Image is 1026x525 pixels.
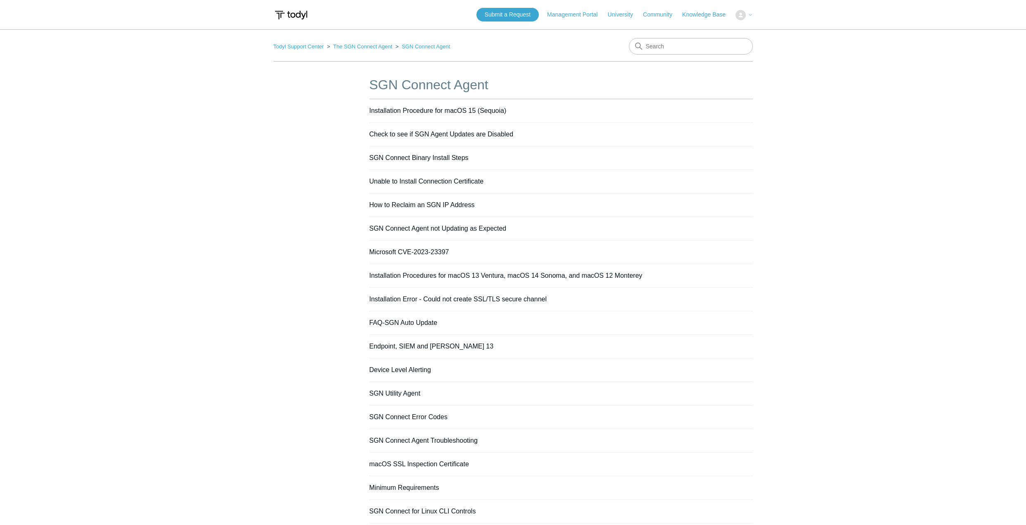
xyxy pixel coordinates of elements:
[369,272,643,279] a: Installation Procedures for macOS 13 Ventura, macOS 14 Sonoma, and macOS 12 Monterey
[369,343,494,350] a: Endpoint, SIEM and [PERSON_NAME] 13
[369,178,484,185] a: Unable to Install Connection Certificate
[402,43,450,50] a: SGN Connect Agent
[369,131,514,138] a: Check to see if SGN Agent Updates are Disabled
[274,43,324,50] a: Todyl Support Center
[369,296,547,303] a: Installation Error - Could not create SSL/TLS secure channel
[369,154,469,161] a: SGN Connect Binary Install Steps
[369,319,438,326] a: FAQ-SGN Auto Update
[333,43,392,50] a: The SGN Connect Agent
[643,10,681,19] a: Community
[369,107,507,114] a: Installation Procedure for macOS 15 (Sequoia)
[369,484,439,491] a: Minimum Requirements
[476,8,539,21] a: Submit a Request
[274,7,309,23] img: Todyl Support Center Help Center home page
[369,201,475,208] a: How to Reclaim an SGN IP Address
[369,461,469,468] a: macOS SSL Inspection Certificate
[274,43,326,50] li: Todyl Support Center
[369,413,448,420] a: SGN Connect Error Codes
[369,225,507,232] a: SGN Connect Agent not Updating as Expected
[682,10,734,19] a: Knowledge Base
[607,10,641,19] a: University
[369,390,421,397] a: SGN Utility Agent
[394,43,450,50] li: SGN Connect Agent
[325,43,394,50] li: The SGN Connect Agent
[369,437,478,444] a: SGN Connect Agent Troubleshooting
[547,10,606,19] a: Management Portal
[369,508,476,515] a: SGN Connect for Linux CLI Controls
[369,366,431,373] a: Device Level Alerting
[369,75,753,95] h1: SGN Connect Agent
[369,248,449,255] a: Microsoft CVE-2023-23397
[629,38,753,55] input: Search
